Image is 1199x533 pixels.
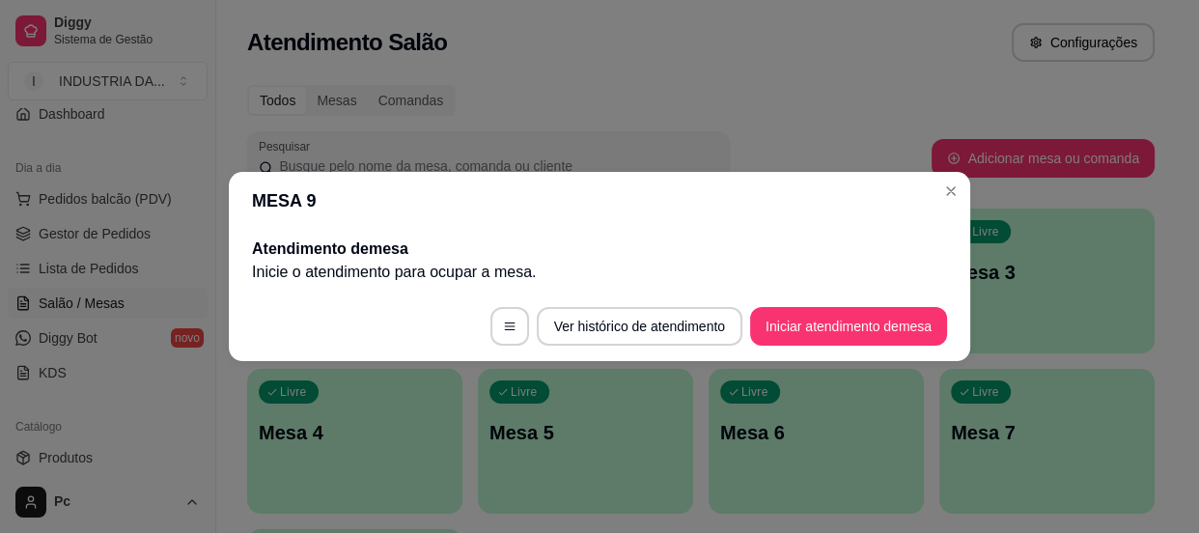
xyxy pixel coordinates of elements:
button: Iniciar atendimento demesa [750,307,947,346]
h2: Atendimento de mesa [252,238,947,261]
header: MESA 9 [229,172,970,230]
button: Close [935,176,966,207]
p: Inicie o atendimento para ocupar a mesa . [252,261,947,284]
button: Ver histórico de atendimento [537,307,742,346]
